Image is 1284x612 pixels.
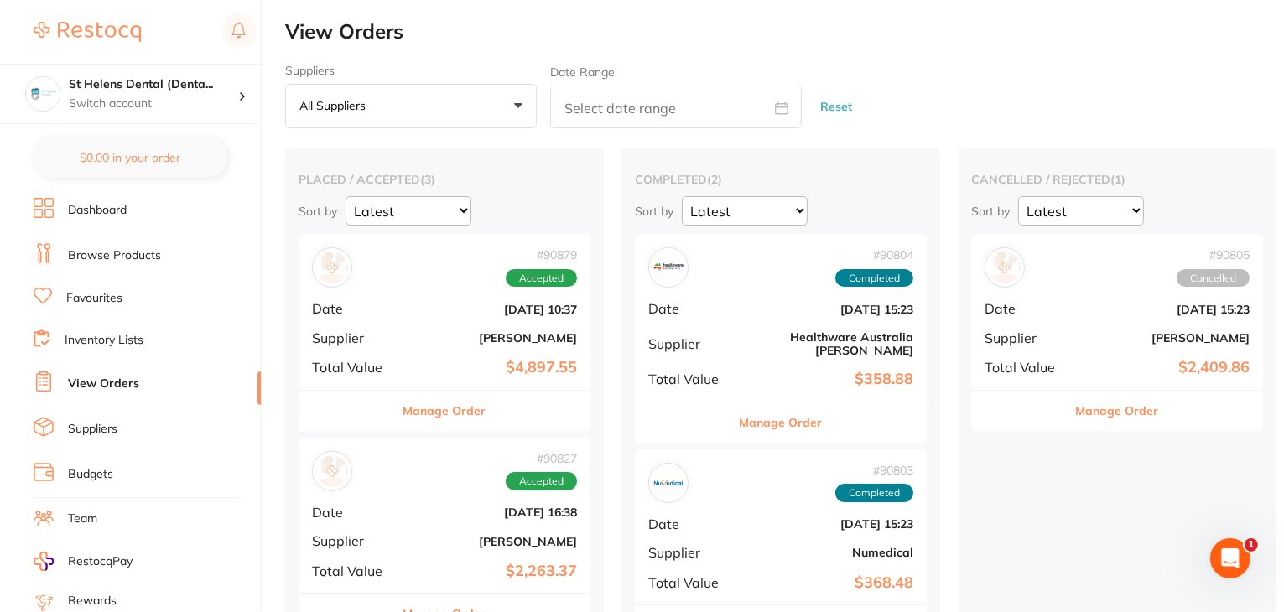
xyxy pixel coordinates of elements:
[1245,538,1258,552] span: 1
[299,172,590,187] h2: placed / accepted ( 3 )
[299,234,590,431] div: Adam Dental#90879AcceptedDate[DATE] 10:37Supplier[PERSON_NAME]Total Value$4,897.55Manage Order
[312,301,396,316] span: Date
[34,137,227,178] button: $0.00 in your order
[835,464,913,477] span: # 90803
[746,574,913,592] b: $368.48
[68,202,127,219] a: Dashboard
[285,64,537,77] label: Suppliers
[746,371,913,388] b: $358.88
[68,466,113,483] a: Budgets
[299,204,337,219] p: Sort by
[506,472,577,490] span: Accepted
[648,301,732,316] span: Date
[1177,269,1250,288] span: Cancelled
[648,545,732,560] span: Supplier
[68,247,161,264] a: Browse Products
[635,172,927,187] h2: completed ( 2 )
[835,484,913,502] span: Completed
[971,172,1263,187] h2: cancelled / rejected ( 1 )
[312,330,396,345] span: Supplier
[285,84,537,129] button: All suppliers
[1210,538,1250,578] iframe: Intercom live chat
[652,252,684,283] img: Healthware Australia Ridley
[409,359,577,376] b: $4,897.55
[409,563,577,580] b: $2,263.37
[506,452,577,465] span: # 90827
[316,455,348,487] img: Henry Schein Halas
[26,77,60,111] img: St Helens Dental (DentalTown 2)
[409,303,577,316] b: [DATE] 10:37
[985,301,1068,316] span: Date
[989,252,1021,283] img: Adam Dental
[312,505,396,520] span: Date
[1076,391,1159,431] button: Manage Order
[746,330,913,357] b: Healthware Australia [PERSON_NAME]
[648,371,732,386] span: Total Value
[648,336,732,351] span: Supplier
[68,421,117,438] a: Suppliers
[68,593,117,609] a: Rewards
[971,204,1010,219] p: Sort by
[740,402,823,443] button: Manage Order
[746,546,913,559] b: Numedical
[1082,359,1250,376] b: $2,409.86
[746,517,913,531] b: [DATE] 15:23
[550,65,615,79] label: Date Range
[34,552,54,571] img: RestocqPay
[1082,303,1250,316] b: [DATE] 15:23
[1082,331,1250,345] b: [PERSON_NAME]
[403,391,486,431] button: Manage Order
[68,511,97,527] a: Team
[506,248,577,262] span: # 90879
[312,360,396,375] span: Total Value
[550,86,802,128] input: Select date range
[299,98,372,113] p: All suppliers
[34,13,141,51] a: Restocq Logo
[409,535,577,548] b: [PERSON_NAME]
[66,290,122,307] a: Favourites
[652,467,684,499] img: Numedical
[1177,248,1250,262] span: # 90805
[312,563,396,578] span: Total Value
[648,516,732,532] span: Date
[34,552,133,571] a: RestocqPay
[648,575,732,590] span: Total Value
[835,248,913,262] span: # 90804
[835,269,913,288] span: Completed
[34,22,141,42] img: Restocq Logo
[69,96,238,112] p: Switch account
[285,20,1284,44] h2: View Orders
[65,332,143,349] a: Inventory Lists
[68,376,139,392] a: View Orders
[985,360,1068,375] span: Total Value
[985,330,1068,345] span: Supplier
[506,269,577,288] span: Accepted
[316,252,348,283] img: Adam Dental
[312,533,396,548] span: Supplier
[68,553,133,570] span: RestocqPay
[746,303,913,316] b: [DATE] 15:23
[409,506,577,519] b: [DATE] 16:38
[815,85,857,129] button: Reset
[69,76,238,93] h4: St Helens Dental (DentalTown 2)
[409,331,577,345] b: [PERSON_NAME]
[635,204,673,219] p: Sort by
